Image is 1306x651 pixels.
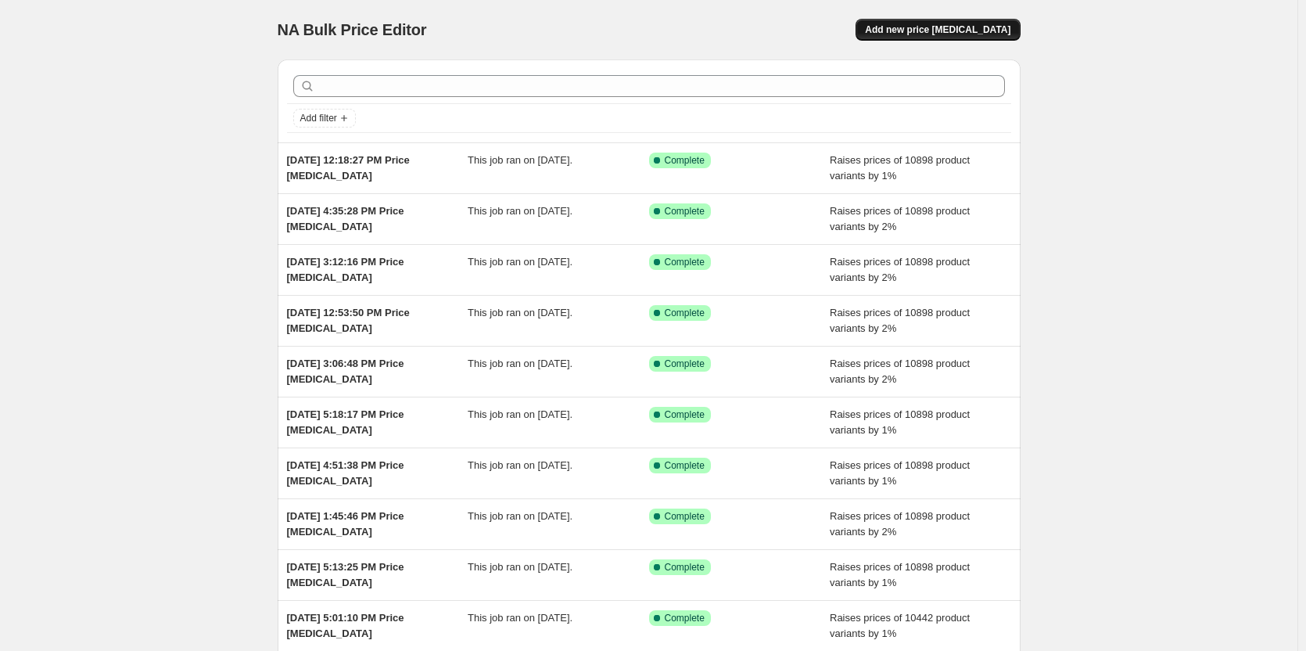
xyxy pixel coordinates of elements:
[830,307,970,334] span: Raises prices of 10898 product variants by 2%
[830,256,970,283] span: Raises prices of 10898 product variants by 2%
[665,408,705,421] span: Complete
[830,459,970,487] span: Raises prices of 10898 product variants by 1%
[287,154,410,182] span: [DATE] 12:18:27 PM Price [MEDICAL_DATA]
[293,109,356,128] button: Add filter
[830,408,970,436] span: Raises prices of 10898 product variants by 1%
[468,612,572,624] span: This job ran on [DATE].
[830,612,970,639] span: Raises prices of 10442 product variants by 1%
[665,510,705,523] span: Complete
[287,510,404,538] span: [DATE] 1:45:46 PM Price [MEDICAL_DATA]
[665,358,705,370] span: Complete
[468,408,572,420] span: This job ran on [DATE].
[830,154,970,182] span: Raises prices of 10898 product variants by 1%
[665,459,705,472] span: Complete
[665,205,705,218] span: Complete
[830,358,970,385] span: Raises prices of 10898 product variants by 2%
[665,307,705,319] span: Complete
[665,256,705,268] span: Complete
[830,561,970,588] span: Raises prices of 10898 product variants by 1%
[287,256,404,283] span: [DATE] 3:12:16 PM Price [MEDICAL_DATA]
[287,205,404,232] span: [DATE] 4:35:28 PM Price [MEDICAL_DATA]
[287,408,404,436] span: [DATE] 5:18:17 PM Price [MEDICAL_DATA]
[865,23,1010,36] span: Add new price [MEDICAL_DATA]
[287,561,404,588] span: [DATE] 5:13:25 PM Price [MEDICAL_DATA]
[287,358,404,385] span: [DATE] 3:06:48 PM Price [MEDICAL_DATA]
[830,205,970,232] span: Raises prices of 10898 product variants by 2%
[468,459,572,471] span: This job ran on [DATE].
[278,21,427,38] span: NA Bulk Price Editor
[856,19,1020,41] button: Add new price [MEDICAL_DATA]
[287,307,410,334] span: [DATE] 12:53:50 PM Price [MEDICAL_DATA]
[830,510,970,538] span: Raises prices of 10898 product variants by 2%
[468,307,572,318] span: This job ran on [DATE].
[665,154,705,167] span: Complete
[468,561,572,573] span: This job ran on [DATE].
[468,154,572,166] span: This job ran on [DATE].
[287,459,404,487] span: [DATE] 4:51:38 PM Price [MEDICAL_DATA]
[468,256,572,268] span: This job ran on [DATE].
[468,358,572,369] span: This job ran on [DATE].
[300,112,337,124] span: Add filter
[468,510,572,522] span: This job ran on [DATE].
[468,205,572,217] span: This job ran on [DATE].
[665,612,705,624] span: Complete
[665,561,705,574] span: Complete
[287,612,404,639] span: [DATE] 5:01:10 PM Price [MEDICAL_DATA]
